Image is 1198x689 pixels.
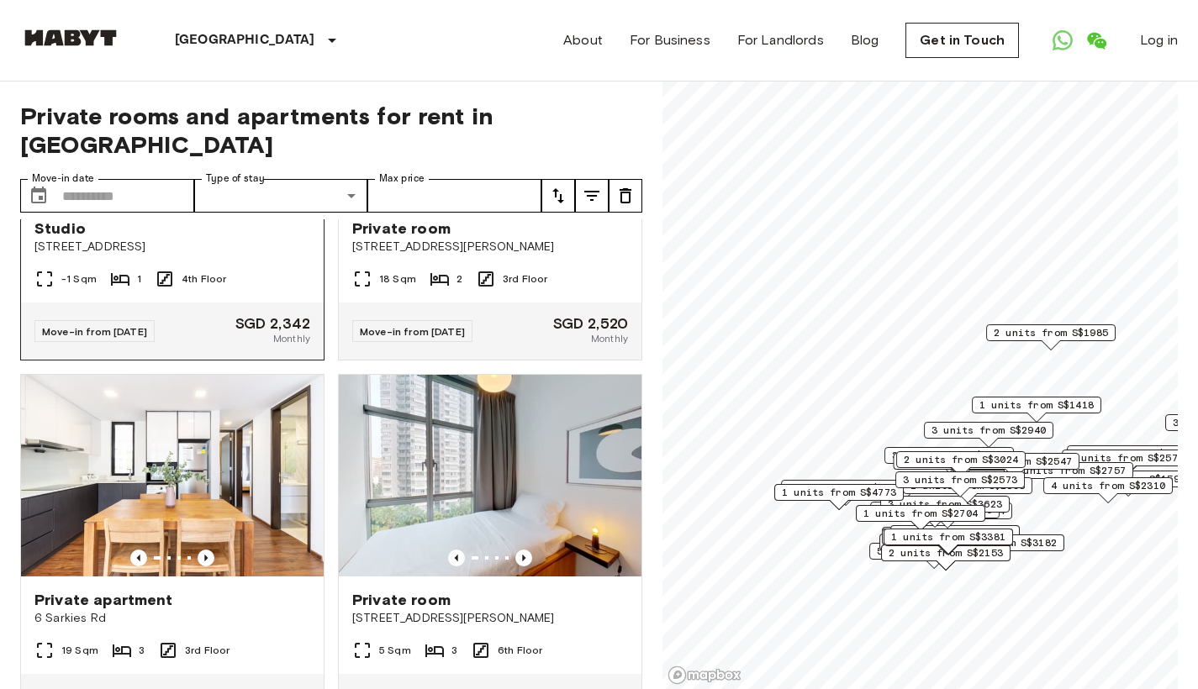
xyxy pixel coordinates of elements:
span: 2 units from S$2757 [1011,463,1126,478]
div: Map marker [879,534,1009,560]
div: Map marker [1004,462,1133,488]
a: Blog [851,30,879,50]
span: Studio [34,218,86,239]
span: -1 Sqm [61,271,97,287]
span: 1 [137,271,141,287]
span: 5 units from S$1680 [877,544,991,559]
span: SGD 2,342 [235,316,310,331]
div: Map marker [1043,477,1173,503]
button: tune [609,179,642,213]
button: Previous image [130,550,147,566]
div: Map marker [774,484,904,510]
span: 1 units from S$2704 [863,506,978,521]
a: Open WeChat [1079,24,1113,57]
span: 3 units from S$1985 [892,448,1006,463]
a: For Landlords [737,30,824,50]
div: Map marker [896,451,1026,477]
span: 3 units from S$2573 [903,472,1017,487]
button: Previous image [515,550,532,566]
span: [STREET_ADDRESS] [34,239,310,255]
div: Map marker [895,471,1025,497]
span: 2 units from S$1985 [994,325,1108,340]
label: Type of stay [206,171,265,186]
span: [STREET_ADDRESS][PERSON_NAME] [352,610,628,627]
div: Map marker [903,477,1032,503]
button: Previous image [448,550,465,566]
div: Map marker [1062,450,1191,476]
img: Marketing picture of unit SG-01-117-001-03 [339,375,641,576]
img: Marketing picture of unit SG-01-002-003-01 [21,375,324,576]
div: Map marker [884,447,1014,473]
div: Map marker [856,505,985,531]
span: Private room [352,218,451,239]
span: Move-in from [DATE] [360,325,465,338]
span: 2 [457,271,462,287]
span: 1 units from S$3182 [942,535,1057,550]
span: 3 units from S$2940 [931,423,1046,438]
span: 3 units from S$3623 [888,497,1002,512]
span: 18 Sqm [379,271,416,287]
div: Map marker [884,529,1013,555]
button: Previous image [198,550,214,566]
span: SGD 2,520 [553,316,628,331]
span: 3rd Floor [503,271,547,287]
button: tune [541,179,575,213]
span: Monthly [273,331,310,346]
div: Map marker [950,453,1079,479]
div: Map marker [924,422,1053,448]
span: 6th Floor [498,643,542,658]
div: Map marker [880,496,1010,522]
span: 1 units from S$4773 [782,485,896,500]
span: 3 units from S$1480 [1074,446,1189,461]
label: Move-in date [32,171,94,186]
span: 3 [451,643,457,658]
a: Get in Touch [905,23,1019,58]
span: 3rd Floor [185,643,230,658]
p: [GEOGRAPHIC_DATA] [175,30,315,50]
span: 1 units from S$2573 [1069,450,1184,465]
span: 5 Sqm [379,643,411,658]
div: Map marker [935,534,1064,560]
span: 6 Sarkies Rd [34,610,310,627]
span: Private room [352,590,451,610]
img: Habyt [20,29,121,46]
div: Map marker [890,525,1020,551]
a: Log in [1140,30,1178,50]
div: Map marker [881,544,1011,571]
a: Mapbox logo [668,665,741,685]
span: 1 units from S$4196 [789,481,903,496]
div: Map marker [893,453,1028,479]
div: Map marker [882,529,1011,555]
div: Map marker [883,502,1012,529]
span: 4th Floor [182,271,226,287]
span: 1 units from S$2547 [958,454,1072,469]
span: Private rooms and apartments for rent in [GEOGRAPHIC_DATA] [20,102,642,159]
a: Open WhatsApp [1046,24,1079,57]
label: Max price [379,171,425,186]
span: Monthly [591,331,628,346]
span: Move-in from [DATE] [42,325,147,338]
div: Map marker [1067,445,1196,471]
button: Choose date [22,179,55,213]
a: About [563,30,603,50]
span: 3 [139,643,145,658]
span: Private apartment [34,590,173,610]
div: Map marker [869,543,999,569]
div: Map marker [986,324,1116,350]
button: tune [575,179,609,213]
a: For Business [630,30,710,50]
div: Map marker [972,397,1101,423]
span: 19 Sqm [61,643,98,658]
span: 1 units from S$1418 [979,397,1094,413]
span: 2 units from S$3024 [904,452,1018,467]
span: 4 units from S$2310 [1051,478,1165,493]
span: 1 units from S$3381 [891,529,1005,544]
span: [STREET_ADDRESS][PERSON_NAME] [352,239,628,255]
div: Map marker [781,480,910,506]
